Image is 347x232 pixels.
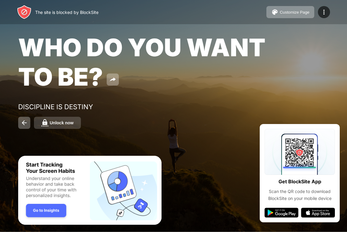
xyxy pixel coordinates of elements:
img: google-play.svg [265,208,299,217]
div: The site is blocked by BlockSite [35,10,98,15]
div: Get BlockSite App [279,177,321,186]
img: password.svg [41,119,48,126]
div: Scan the QR code to download BlockSite on your mobile device [265,188,335,202]
button: Unlock now [34,117,81,129]
button: Customize Page [266,6,314,18]
div: DISCIPLINE IS DESTINY [18,103,205,111]
div: Unlock now [50,120,74,125]
iframe: Banner [18,156,162,225]
span: WHO DO YOU WANT TO BE? [18,33,265,91]
img: back.svg [21,119,28,126]
img: menu-icon.svg [320,8,328,16]
img: app-store.svg [301,208,335,217]
img: share.svg [109,76,116,83]
img: header-logo.svg [17,5,32,19]
div: Customize Page [280,10,309,15]
img: pallet.svg [271,8,279,16]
